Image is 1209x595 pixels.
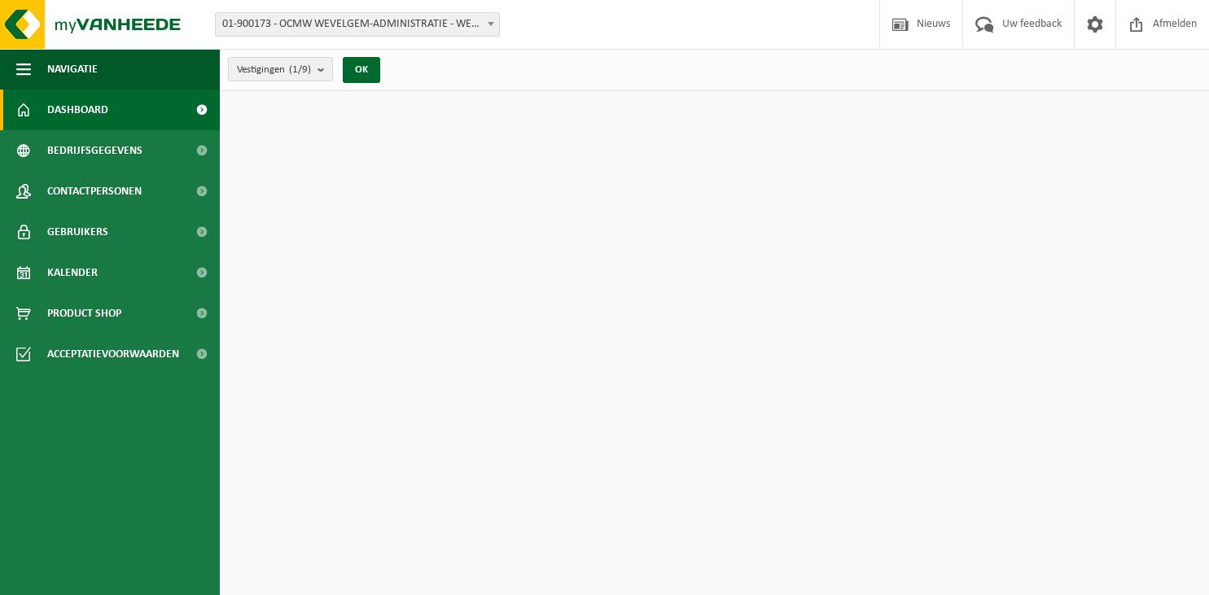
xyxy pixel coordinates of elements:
span: Bedrijfsgegevens [47,130,142,171]
span: Contactpersonen [47,171,142,212]
span: Vestigingen [237,58,311,82]
span: Dashboard [47,90,108,130]
span: Gebruikers [47,212,108,252]
span: Product Shop [47,293,121,334]
button: OK [343,57,380,83]
span: 01-900173 - OCMW WEVELGEM-ADMINISTRATIE - WEVELGEM [215,12,500,37]
span: Kalender [47,252,98,293]
iframe: chat widget [8,559,272,595]
span: Navigatie [47,49,98,90]
button: Vestigingen(1/9) [228,57,333,81]
span: Acceptatievoorwaarden [47,334,179,374]
count: (1/9) [289,64,311,75]
span: 01-900173 - OCMW WEVELGEM-ADMINISTRATIE - WEVELGEM [216,13,499,36]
